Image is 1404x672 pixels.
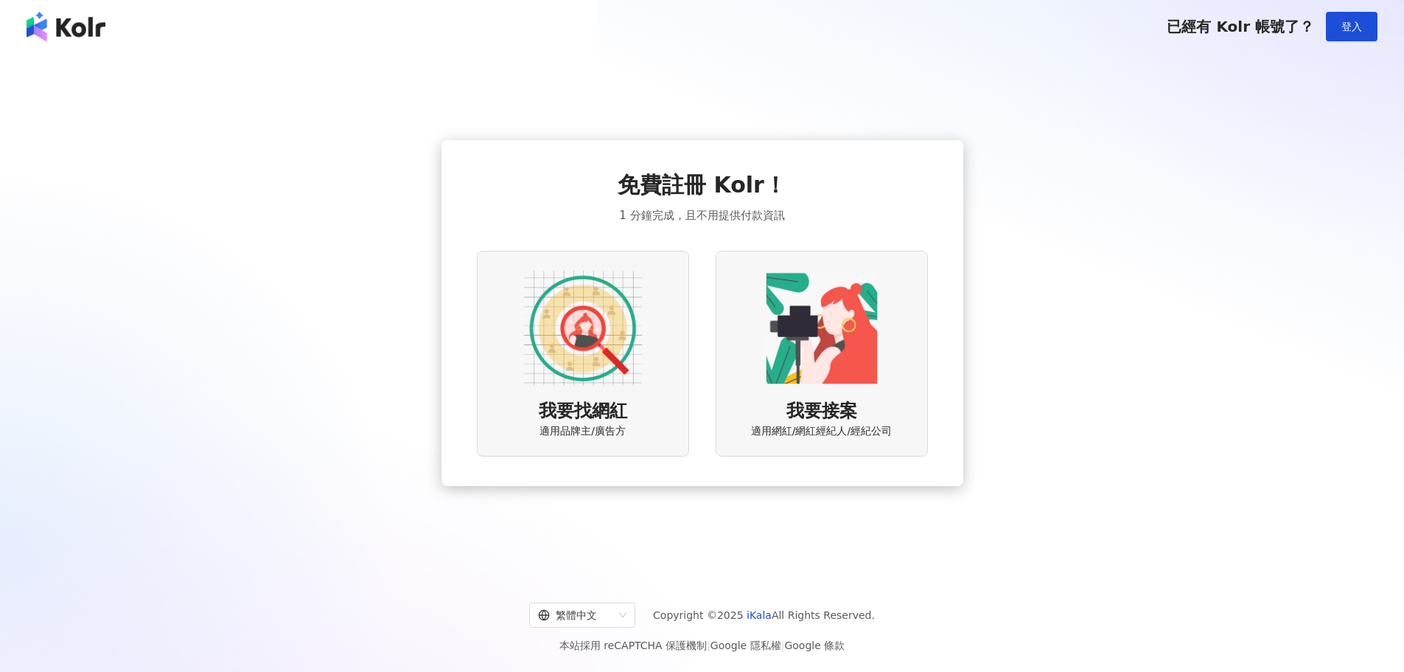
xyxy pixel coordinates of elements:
span: | [707,640,710,651]
a: Google 條款 [784,640,845,651]
span: 免費註冊 Kolr！ [618,170,786,201]
img: AD identity option [524,269,642,387]
span: Copyright © 2025 All Rights Reserved. [653,606,875,624]
span: 我要接案 [786,399,857,424]
span: 1 分鐘完成，且不用提供付款資訊 [619,207,784,224]
span: 本站採用 reCAPTCHA 保護機制 [559,637,845,654]
a: iKala [747,609,772,621]
button: 登入 [1326,12,1377,41]
span: 適用網紅/網紅經紀人/經紀公司 [751,424,892,439]
div: 繁體中文 [538,603,613,627]
a: Google 隱私權 [710,640,781,651]
span: 已經有 Kolr 帳號了？ [1167,18,1314,35]
span: | [781,640,785,651]
span: 登入 [1341,21,1362,32]
img: logo [27,12,105,41]
span: 我要找網紅 [539,399,627,424]
span: 適用品牌主/廣告方 [539,424,626,439]
img: KOL identity option [763,269,881,387]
